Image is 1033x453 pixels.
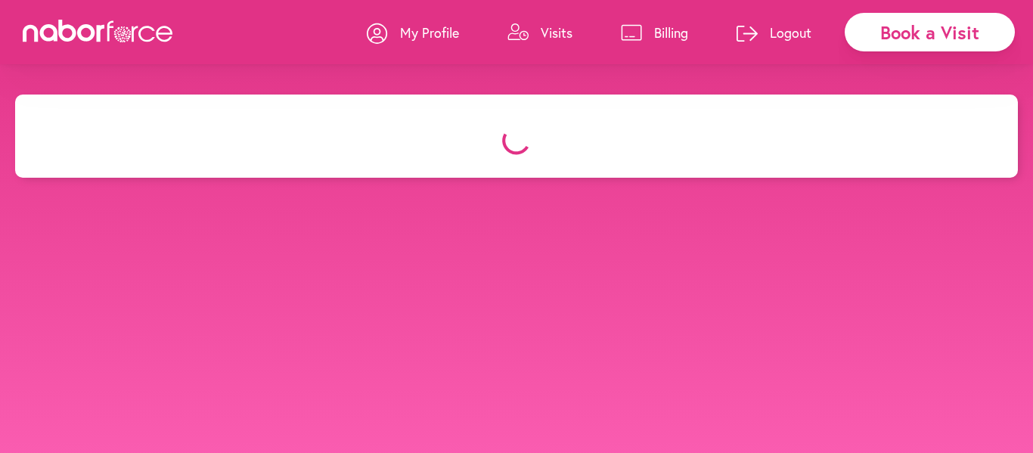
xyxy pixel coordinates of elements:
p: My Profile [400,23,459,42]
a: Billing [621,10,688,55]
p: Logout [770,23,811,42]
p: Visits [541,23,572,42]
a: Visits [507,10,572,55]
a: My Profile [367,10,459,55]
div: Book a Visit [845,13,1015,51]
a: Logout [737,10,811,55]
p: Billing [654,23,688,42]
